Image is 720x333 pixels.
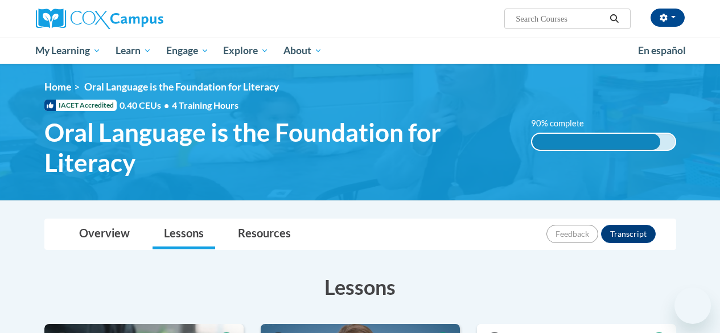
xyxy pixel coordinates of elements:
span: My Learning [35,44,101,57]
img: Cox Campus [36,9,163,29]
span: IACET Accredited [44,100,117,111]
span: About [283,44,322,57]
input: Search Courses [515,12,606,26]
button: Transcript [601,225,656,243]
a: Resources [227,219,302,249]
button: Feedback [546,225,598,243]
h3: Lessons [44,273,676,301]
iframe: Button to launch messaging window [674,287,711,324]
div: Main menu [27,38,693,64]
span: Explore [223,44,269,57]
label: 90% complete [531,117,596,130]
a: En español [631,39,693,63]
span: • [164,100,169,110]
a: About [276,38,330,64]
span: 0.40 CEUs [120,99,172,112]
a: Cox Campus [36,9,241,29]
div: 90% complete [532,134,661,150]
span: Oral Language is the Foundation for Literacy [84,81,279,93]
span: 4 Training Hours [172,100,238,110]
button: Search [606,12,623,26]
a: Explore [216,38,276,64]
span: Engage [166,44,209,57]
a: Overview [68,219,141,249]
button: Account Settings [651,9,685,27]
a: Engage [159,38,216,64]
a: Home [44,81,71,93]
a: My Learning [28,38,109,64]
a: Learn [108,38,159,64]
span: En español [638,44,686,56]
span: Learn [116,44,151,57]
span: Oral Language is the Foundation for Literacy [44,117,514,178]
a: Lessons [153,219,215,249]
